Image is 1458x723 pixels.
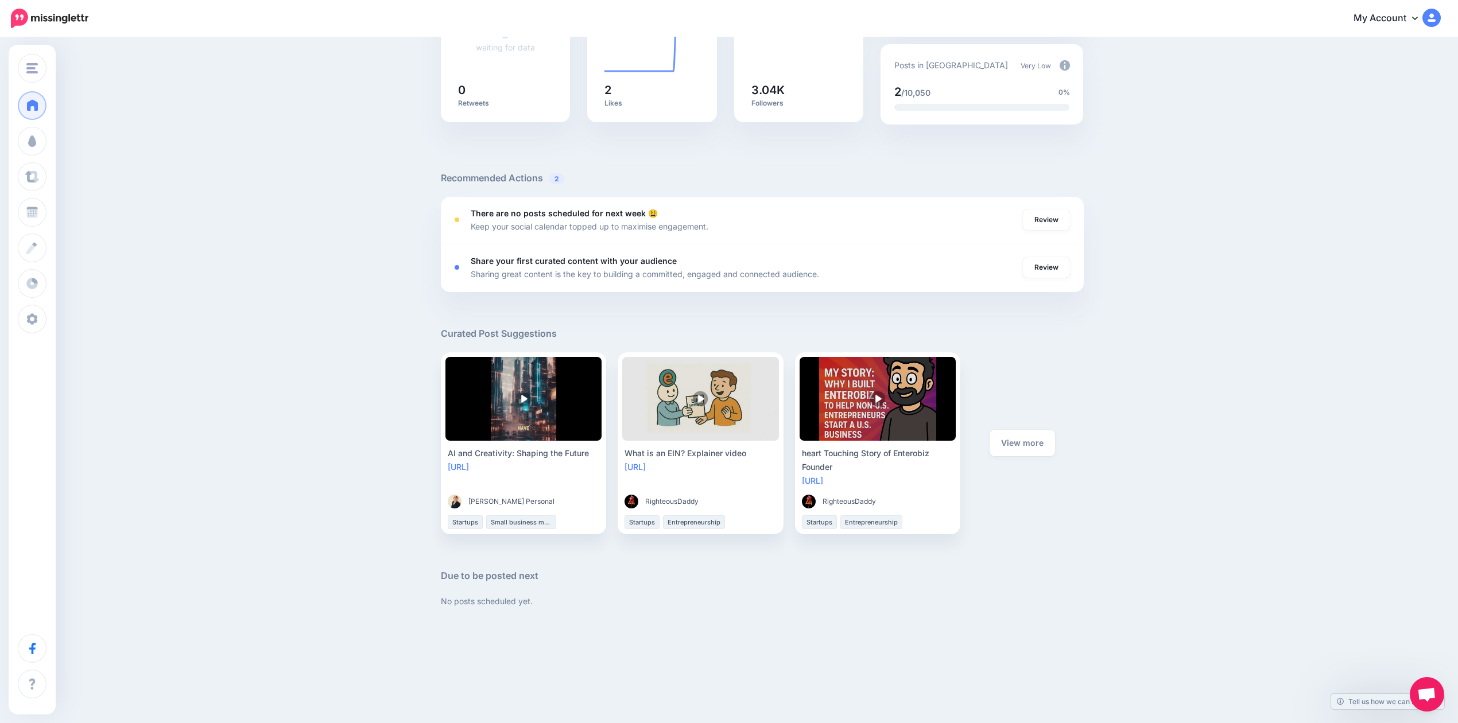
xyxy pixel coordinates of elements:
[471,256,677,266] b: Share your first curated content with your audience
[1342,5,1441,33] a: My Account
[1410,677,1444,712] a: Open chat
[471,220,708,233] p: Keep your social calendar topped up to maximise engagement.
[840,515,902,529] li: Entrepreneurship
[1021,61,1051,70] span: Very Low
[549,173,565,184] span: 2
[26,63,38,73] img: menu.png
[448,495,462,508] img: W3UT4SDDERV1KOG75M69L2B4XIRA5FBU_thumb.jpg
[471,267,819,281] p: Sharing great content is the key to building a committed, engaged and connected audience.
[515,391,532,407] img: play-circle-overlay.png
[1023,257,1070,278] a: Review
[455,217,459,222] div: <div class='status-dot small red margin-right'></div>Error
[1060,60,1070,71] img: info-circle-grey.png
[663,515,725,529] li: Entrepreneurship
[441,594,1084,608] p: No posts scheduled yet.
[625,495,638,508] img: 132269654_104219678259125_2692675508189239118_n-bsa91599_thumb.png
[870,391,886,407] img: play-circle-overlay.png
[645,496,699,507] span: RighteousDaddy
[1331,694,1444,709] a: Tell us how we can improve
[458,84,553,96] h5: 0
[625,446,777,460] div: What is an EIN? Explainer video
[802,515,837,529] li: Startups
[751,99,847,108] p: Followers
[471,208,658,218] b: There are no posts scheduled for next week 😩
[625,515,660,529] li: Startups
[1023,209,1070,230] a: Review
[802,476,823,485] a: [URL]
[458,99,553,108] p: Retweets
[468,496,554,507] span: [PERSON_NAME] Personal
[894,85,901,99] span: 2
[604,99,700,108] p: Likes
[894,59,1008,72] p: Posts in [GEOGRAPHIC_DATA]
[441,326,1084,341] h5: Curated Post Suggestions
[441,171,1084,185] h5: Recommended Actions
[604,84,700,96] h5: 2
[448,446,600,460] div: AI and Creativity: Shaping the Future
[901,88,930,98] span: /10,050
[751,84,847,96] h5: 3.04K
[802,446,954,474] div: heart Touching Story of Enterobiz Founder
[625,462,646,472] a: [URL]
[802,495,816,508] img: 132269654_104219678259125_2692675508189239118_n-bsa91599_thumb.png
[692,391,708,407] img: play-circle-overlay.png
[455,265,459,270] div: <div class='status-dot small red margin-right'></div>Error
[990,430,1055,456] a: View more
[448,462,469,472] a: [URL]
[441,569,1084,583] h5: Due to be posted next
[1058,87,1070,98] span: 0%
[486,515,556,529] li: Small business marketing
[823,496,876,507] span: RighteousDaddy
[11,9,88,28] img: Missinglettr
[448,515,483,529] li: Startups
